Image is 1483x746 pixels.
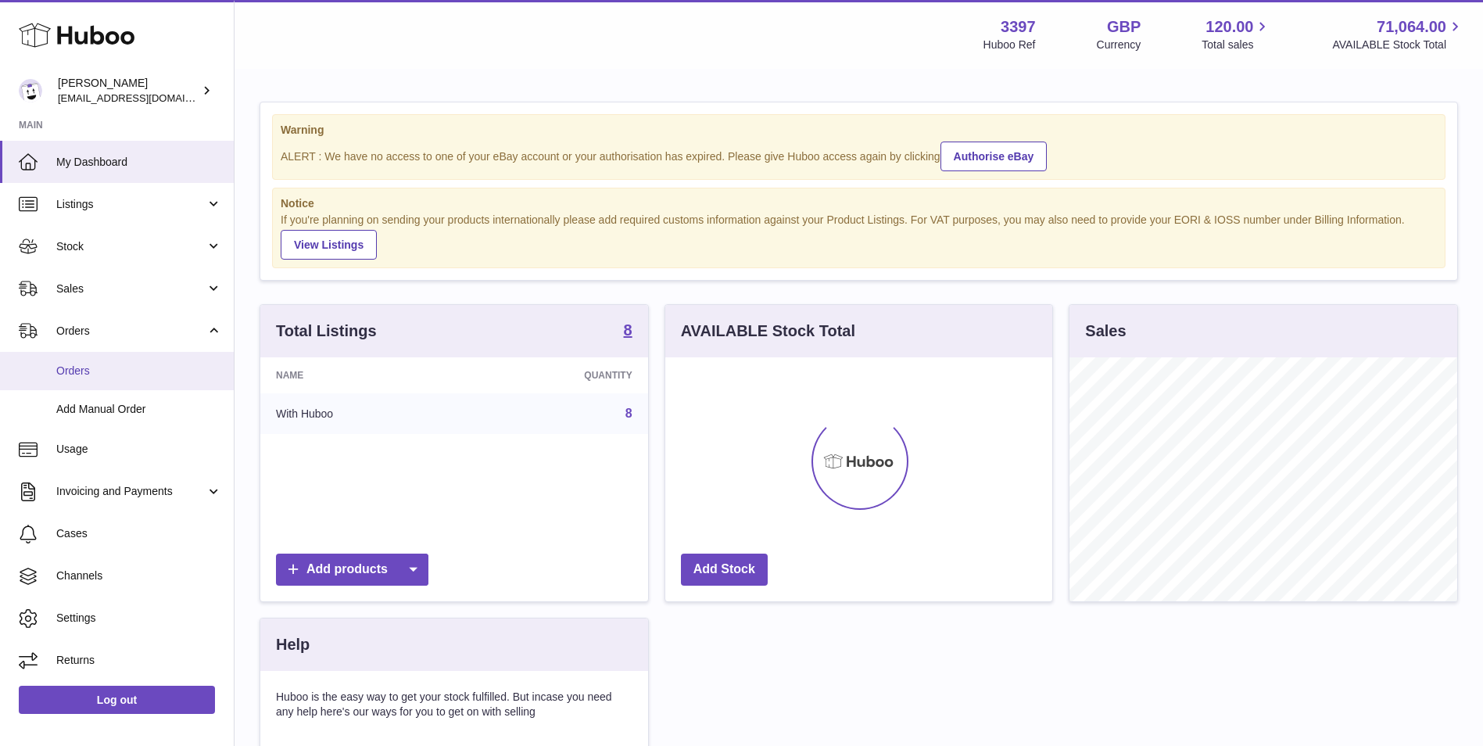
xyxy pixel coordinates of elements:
th: Name [260,357,464,393]
h3: AVAILABLE Stock Total [681,321,855,342]
h3: Help [276,634,310,655]
span: Stock [56,239,206,254]
span: Usage [56,442,222,457]
span: Orders [56,364,222,378]
a: Add products [276,554,428,586]
span: Listings [56,197,206,212]
div: [PERSON_NAME] [58,76,199,106]
span: Cases [56,526,222,541]
span: Add Manual Order [56,402,222,417]
strong: 3397 [1001,16,1036,38]
div: Huboo Ref [983,38,1036,52]
strong: Notice [281,196,1437,211]
span: Returns [56,653,222,668]
div: If you're planning on sending your products internationally please add required customs informati... [281,213,1437,260]
span: [EMAIL_ADDRESS][DOMAIN_NAME] [58,91,230,104]
span: Settings [56,611,222,626]
strong: GBP [1107,16,1141,38]
a: 120.00 Total sales [1202,16,1271,52]
span: Total sales [1202,38,1271,52]
span: 120.00 [1205,16,1253,38]
span: 71,064.00 [1377,16,1446,38]
strong: Warning [281,123,1437,138]
span: Channels [56,568,222,583]
h3: Total Listings [276,321,377,342]
h3: Sales [1085,321,1126,342]
p: Huboo is the easy way to get your stock fulfilled. But incase you need any help here's our ways f... [276,690,632,719]
div: Currency [1097,38,1141,52]
td: With Huboo [260,393,464,434]
a: 71,064.00 AVAILABLE Stock Total [1332,16,1464,52]
span: Sales [56,282,206,296]
span: My Dashboard [56,155,222,170]
img: sales@canchema.com [19,79,42,102]
span: AVAILABLE Stock Total [1332,38,1464,52]
a: Add Stock [681,554,768,586]
span: Orders [56,324,206,339]
a: Authorise eBay [940,142,1048,171]
th: Quantity [464,357,647,393]
a: Log out [19,686,215,714]
span: Invoicing and Payments [56,484,206,499]
div: ALERT : We have no access to one of your eBay account or your authorisation has expired. Please g... [281,139,1437,171]
a: View Listings [281,230,377,260]
a: 8 [624,322,632,341]
a: 8 [625,407,632,420]
strong: 8 [624,322,632,338]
